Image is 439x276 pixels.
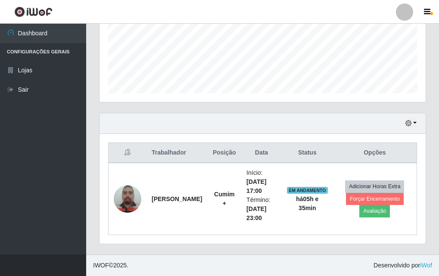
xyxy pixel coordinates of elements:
[246,195,277,223] li: Término:
[114,180,141,217] img: 1686264689334.jpeg
[241,143,282,163] th: Data
[93,262,109,269] span: IWOF
[214,191,234,207] strong: Cumim +
[246,205,266,221] time: [DATE] 23:00
[152,195,202,202] strong: [PERSON_NAME]
[374,261,432,270] span: Desenvolvido por
[287,187,328,194] span: EM ANDAMENTO
[14,6,53,17] img: CoreUI Logo
[359,205,390,217] button: Avaliação
[246,168,277,195] li: Início:
[296,195,318,211] strong: há 05 h e 35 min
[333,143,417,163] th: Opções
[207,143,241,163] th: Posição
[93,261,128,270] span: © 2025 .
[246,178,266,194] time: [DATE] 17:00
[420,262,432,269] a: iWof
[146,143,207,163] th: Trabalhador
[282,143,333,163] th: Status
[346,193,404,205] button: Forçar Encerramento
[345,180,404,192] button: Adicionar Horas Extra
